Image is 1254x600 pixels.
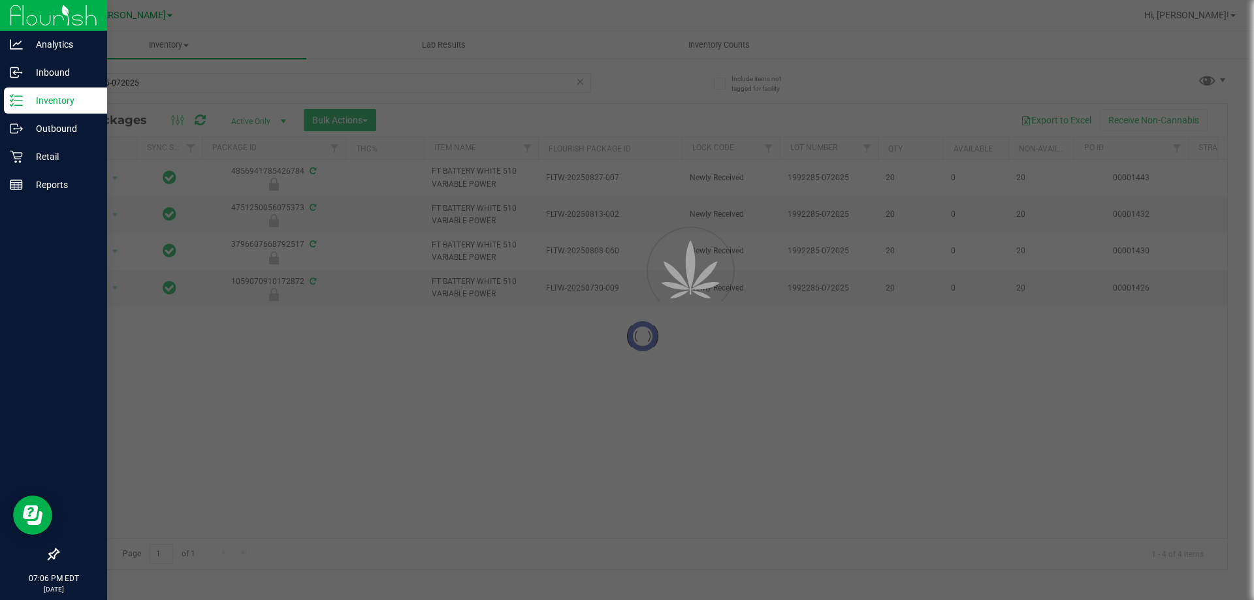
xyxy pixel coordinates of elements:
[23,121,101,136] p: Outbound
[13,496,52,535] iframe: Resource center
[10,38,23,51] inline-svg: Analytics
[23,149,101,165] p: Retail
[6,584,101,594] p: [DATE]
[10,150,23,163] inline-svg: Retail
[10,178,23,191] inline-svg: Reports
[23,93,101,108] p: Inventory
[23,37,101,52] p: Analytics
[10,66,23,79] inline-svg: Inbound
[10,94,23,107] inline-svg: Inventory
[23,65,101,80] p: Inbound
[10,122,23,135] inline-svg: Outbound
[23,177,101,193] p: Reports
[6,573,101,584] p: 07:06 PM EDT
